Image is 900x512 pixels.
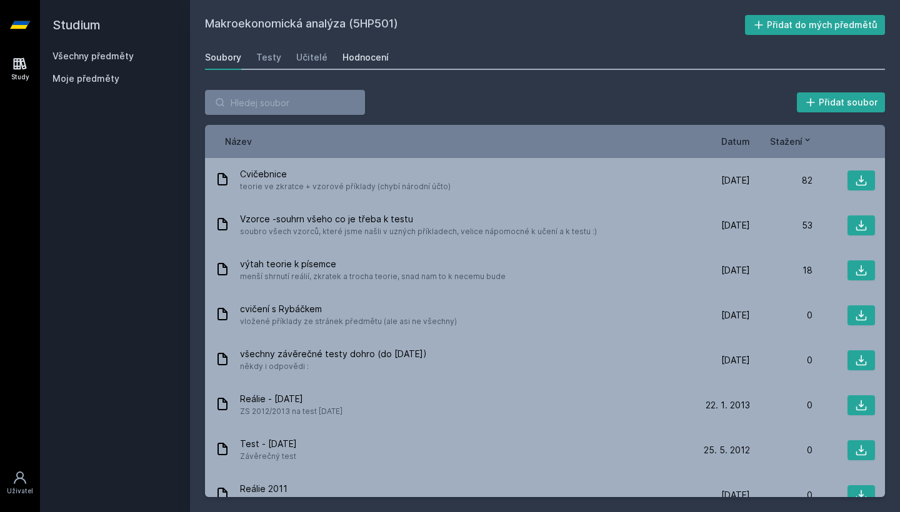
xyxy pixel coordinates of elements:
[240,180,451,193] span: teorie ve zkratce + vzorové příklady (chybí národní účto)
[750,354,812,367] div: 0
[750,489,812,501] div: 0
[225,135,252,148] button: Název
[11,72,29,82] div: Study
[240,450,297,463] span: Závěrečný test
[770,135,802,148] span: Stažení
[750,399,812,411] div: 0
[342,45,389,70] a: Hodnocení
[721,309,750,322] span: [DATE]
[256,45,281,70] a: Testy
[704,444,750,456] span: 25. 5. 2012
[2,464,37,502] a: Uživatel
[296,45,327,70] a: Učitelé
[240,495,399,508] span: Realie k makroekonomické analýze k testu
[721,354,750,367] span: [DATE]
[750,174,812,187] div: 82
[721,489,750,501] span: [DATE]
[240,225,597,238] span: soubro všech vzorců, které jsme našli v uzných příkladech, velice nápomocné k učení a k testu :)
[342,51,389,64] div: Hodnocení
[750,264,812,277] div: 18
[7,486,33,496] div: Uživatel
[721,174,750,187] span: [DATE]
[240,393,342,405] span: Reálie - [DATE]
[750,444,812,456] div: 0
[240,405,342,418] span: ZS 2012/2013 na test [DATE]
[706,399,750,411] span: 22. 1. 2013
[205,90,365,115] input: Hledej soubor
[240,270,506,283] span: menší shrnutí reálií, zkratek a trocha teorie, snad nam to k necemu bude
[240,438,297,450] span: Test - [DATE]
[205,15,745,35] h2: Makroekonomická analýza (5HP501)
[205,45,241,70] a: Soubory
[750,309,812,322] div: 0
[256,51,281,64] div: Testy
[240,348,427,360] span: všechny závěrečné testy dohro (do [DATE])
[750,219,812,232] div: 53
[2,50,37,88] a: Study
[797,92,886,112] button: Přidat soubor
[240,168,451,180] span: Cvičebnice
[770,135,812,148] button: Stažení
[52,51,134,61] a: Všechny předměty
[205,51,241,64] div: Soubory
[296,51,327,64] div: Učitelé
[240,303,457,315] span: cvičení s Rybáčkem
[240,213,597,225] span: Vzorce -souhrn všeho co je třeba k testu
[745,15,886,35] button: Přidat do mých předmětů
[240,360,427,373] span: někdy i odpovědi :
[721,264,750,277] span: [DATE]
[240,483,399,495] span: Reálie 2011
[240,315,457,328] span: vložené příklady ze stránek předmětu (ale asi ne všechny)
[240,258,506,270] span: výtah teorie k písemce
[721,135,750,148] button: Datum
[52,72,119,85] span: Moje předměty
[721,219,750,232] span: [DATE]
